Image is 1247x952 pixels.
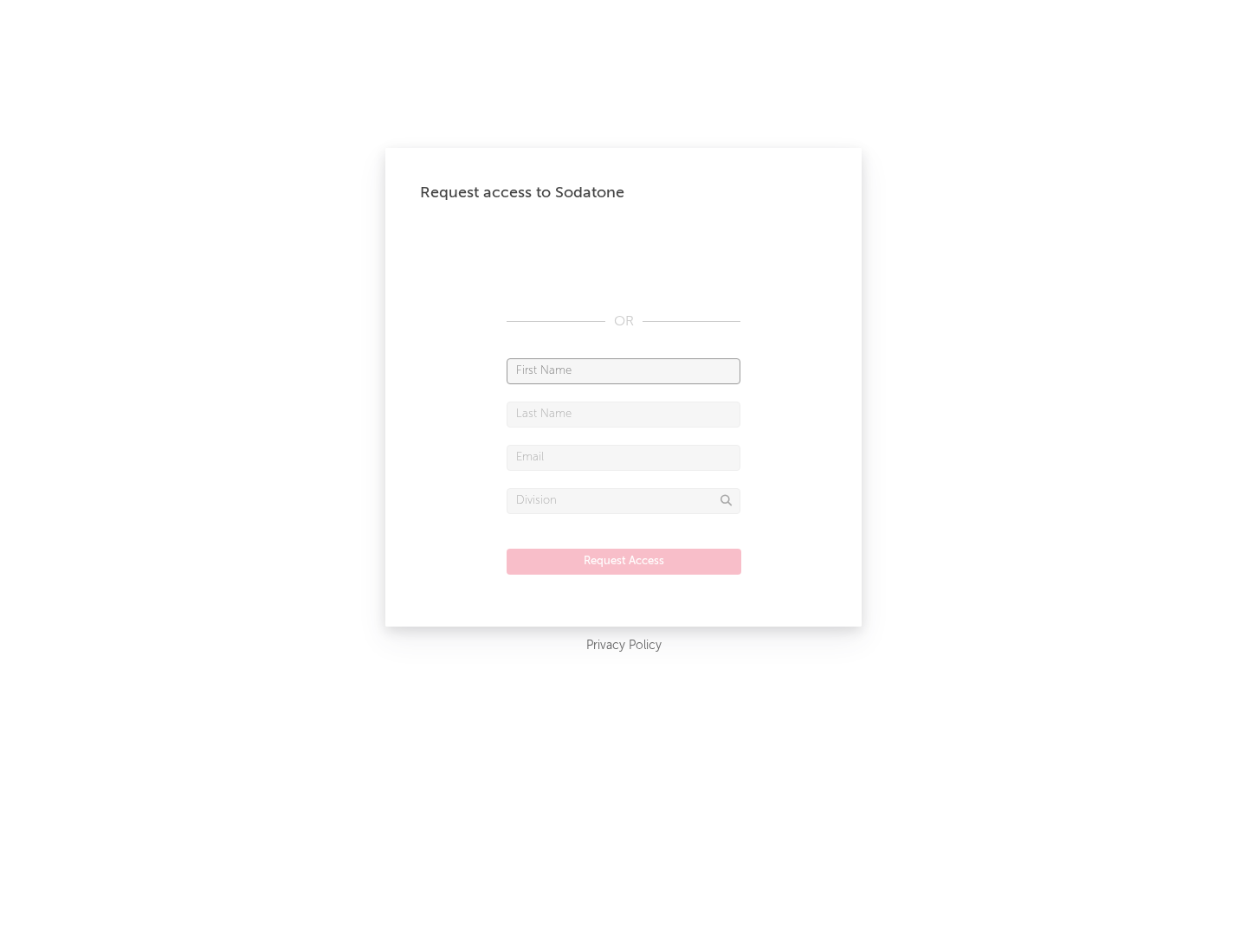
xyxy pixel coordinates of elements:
[507,358,740,384] input: First Name
[507,488,740,514] input: Division
[507,312,740,332] div: OR
[507,549,741,575] button: Request Access
[507,445,740,471] input: Email
[586,635,662,657] a: Privacy Policy
[507,402,740,428] input: Last Name
[420,183,827,203] div: Request access to Sodatone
